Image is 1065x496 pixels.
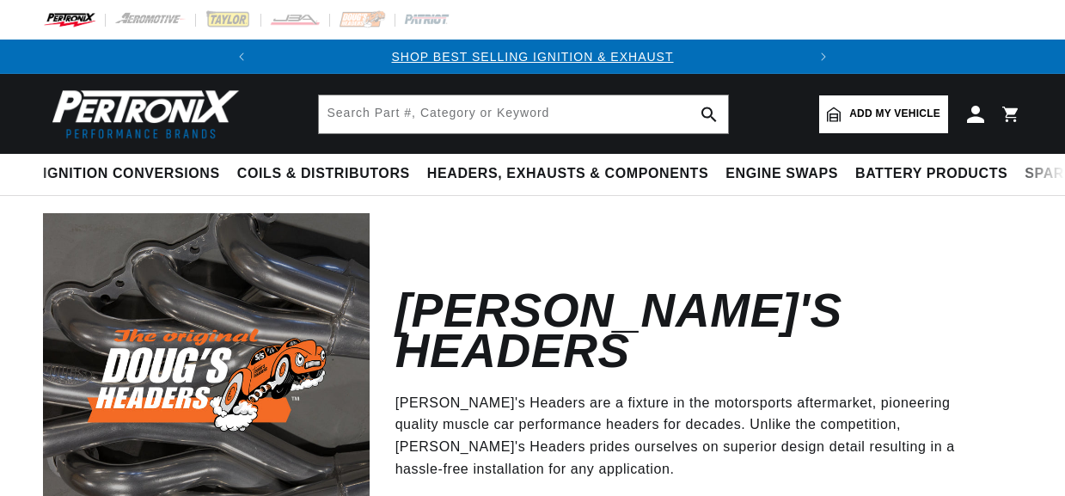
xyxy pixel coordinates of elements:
img: Pertronix [43,84,241,144]
summary: Battery Products [847,154,1016,194]
div: Announcement [259,47,805,66]
summary: Ignition Conversions [43,154,229,194]
a: Add my vehicle [819,95,948,133]
summary: Headers, Exhausts & Components [419,154,717,194]
input: Search Part #, Category or Keyword [319,95,728,133]
a: SHOP BEST SELLING IGNITION & EXHAUST [391,50,673,64]
button: search button [690,95,728,133]
span: Battery Products [855,165,1007,183]
h2: [PERSON_NAME]'s Headers [395,291,996,371]
summary: Coils & Distributors [229,154,419,194]
button: Translation missing: en.sections.announcements.previous_announcement [224,40,259,74]
button: Translation missing: en.sections.announcements.next_announcement [806,40,841,74]
p: [PERSON_NAME]'s Headers are a fixture in the motorsports aftermarket, pioneering quality muscle c... [395,392,996,480]
span: Coils & Distributors [237,165,410,183]
span: Add my vehicle [849,106,940,122]
span: Engine Swaps [725,165,838,183]
div: 1 of 2 [259,47,805,66]
span: Headers, Exhausts & Components [427,165,708,183]
span: Ignition Conversions [43,165,220,183]
summary: Engine Swaps [717,154,847,194]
